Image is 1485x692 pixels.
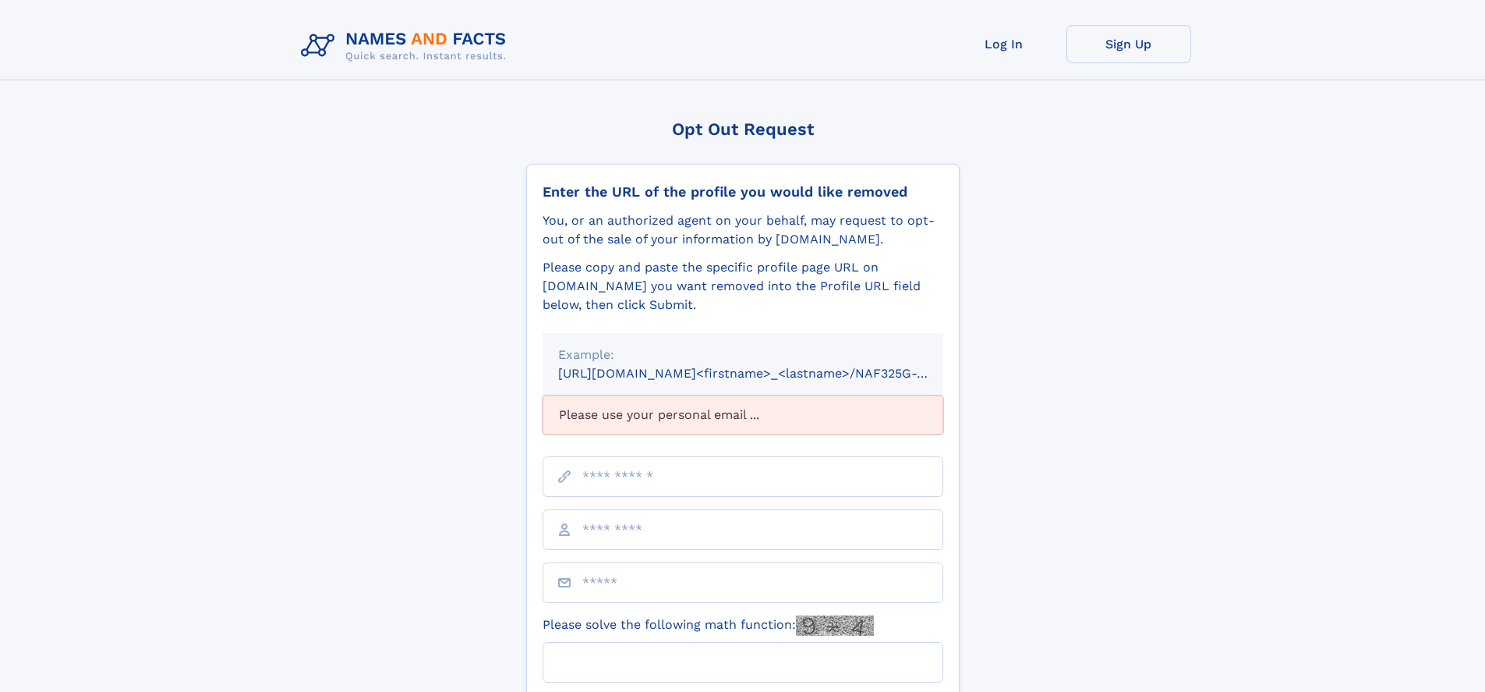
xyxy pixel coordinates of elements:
div: Enter the URL of the profile you would like removed [543,183,943,201]
a: Sign Up [1066,25,1191,63]
div: You, or an authorized agent on your behalf, may request to opt-out of the sale of your informatio... [543,211,943,249]
img: Logo Names and Facts [295,25,519,67]
div: Please use your personal email ... [543,396,943,435]
a: Log In [942,25,1066,63]
small: [URL][DOMAIN_NAME]<firstname>_<lastname>/NAF325G-xxxxxxxx [558,366,973,381]
div: Please copy and paste the specific profile page URL on [DOMAIN_NAME] you want removed into the Pr... [543,258,943,314]
div: Opt Out Request [526,119,960,139]
label: Please solve the following math function: [543,616,874,636]
div: Example: [558,346,928,364]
